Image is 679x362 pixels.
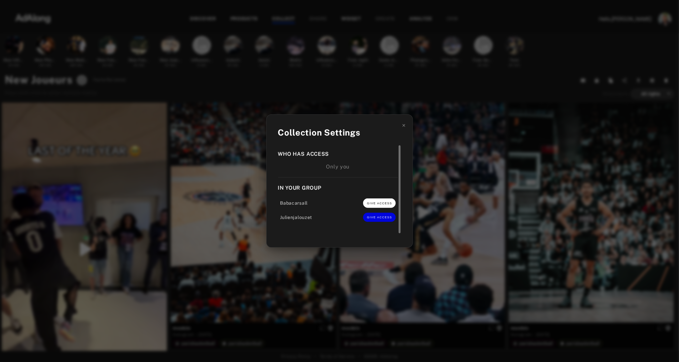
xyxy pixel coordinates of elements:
[646,331,679,362] iframe: Chat Widget
[280,213,312,222] div: Julienjalouzet
[363,198,396,208] button: GIVE ACCESS
[278,126,401,139] div: Collection Settings
[278,150,398,158] div: Who has access
[363,213,396,222] button: GIVE ACCESS
[367,216,392,219] span: GIVE ACCESS
[278,184,398,192] div: In your group
[367,202,392,205] span: GIVE ACCESS
[280,198,308,208] div: Babacarsall
[278,163,398,171] div: Only you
